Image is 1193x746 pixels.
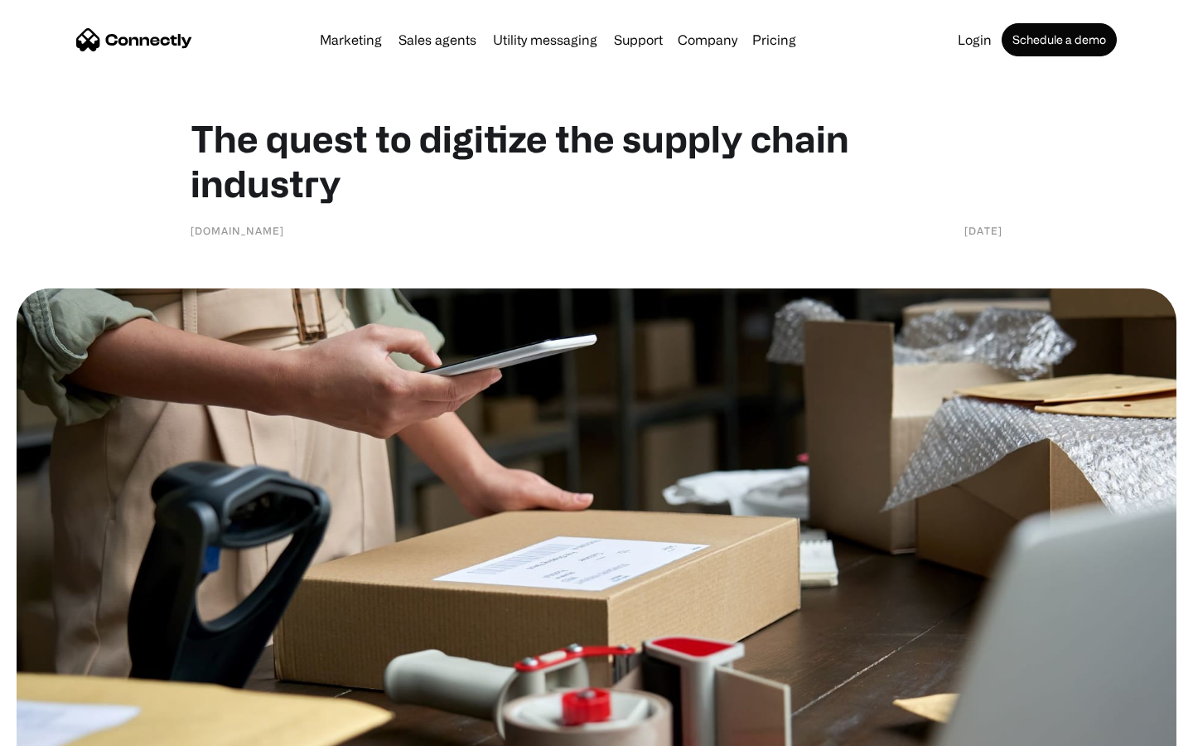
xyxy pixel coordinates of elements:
[1002,23,1117,56] a: Schedule a demo
[392,33,483,46] a: Sales agents
[76,27,192,52] a: home
[17,717,99,740] aside: Language selected: English
[951,33,998,46] a: Login
[191,116,1002,206] h1: The quest to digitize the supply chain industry
[33,717,99,740] ul: Language list
[191,222,284,239] div: [DOMAIN_NAME]
[746,33,803,46] a: Pricing
[964,222,1002,239] div: [DATE]
[678,28,737,51] div: Company
[313,33,389,46] a: Marketing
[486,33,604,46] a: Utility messaging
[607,33,669,46] a: Support
[673,28,742,51] div: Company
